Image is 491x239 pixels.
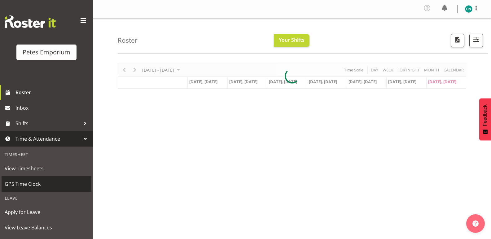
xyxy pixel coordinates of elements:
button: Download a PDF of the roster according to the set date range. [451,34,464,47]
span: Apply for Leave [5,207,88,217]
span: View Timesheets [5,164,88,173]
div: Timesheet [2,148,91,161]
img: christine-neville11214.jpg [465,5,472,13]
a: View Timesheets [2,161,91,176]
button: Filter Shifts [469,34,483,47]
img: help-xxl-2.png [472,220,479,227]
h4: Roster [118,37,138,44]
img: Rosterit website logo [5,15,56,28]
span: Feedback [482,105,488,126]
span: Inbox [15,103,90,113]
button: Feedback - Show survey [479,98,491,140]
div: Leave [2,192,91,204]
a: View Leave Balances [2,220,91,235]
span: Shifts [15,119,81,128]
div: Petes Emporium [23,48,70,57]
span: Your Shifts [279,36,305,43]
a: GPS Time Clock [2,176,91,192]
span: View Leave Balances [5,223,88,232]
span: GPS Time Clock [5,179,88,189]
button: Your Shifts [274,34,309,47]
span: Roster [15,88,90,97]
a: Apply for Leave [2,204,91,220]
span: Time & Attendance [15,134,81,143]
